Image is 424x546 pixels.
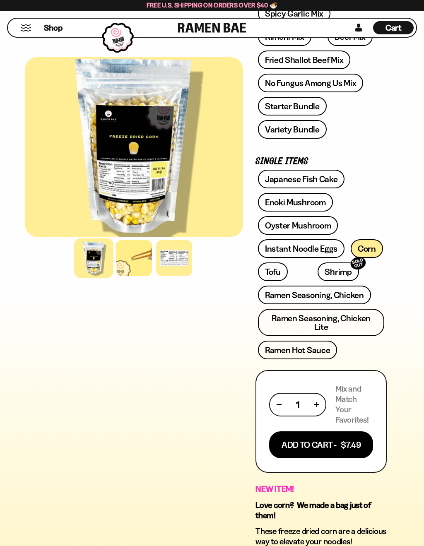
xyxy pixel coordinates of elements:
a: Tofu [258,262,288,281]
a: Japanese Fish Cake [258,170,345,188]
span: 1 [296,399,299,410]
a: Cart [373,19,414,37]
a: Shop [44,21,63,34]
span: Shop [44,22,63,34]
p: Mix and Match Your Favorites! [335,384,373,425]
a: Instant Noodle Eggs [258,239,344,258]
a: Ramen Hot Sauce [258,341,337,359]
p: Single Items [255,158,387,166]
a: Starter Bundle [258,97,327,115]
strong: Love corn? We made a bag just of them! [255,500,371,520]
a: Ramen Seasoning, Chicken [258,286,371,304]
span: Cart [385,23,402,33]
a: Enoki Mushroom [258,193,333,212]
a: No Fungus Among Us Mix [258,74,363,92]
a: Fried Shallot Beef Mix [258,51,350,69]
a: Ramen Seasoning, Chicken Lite [258,309,385,336]
a: ShrimpSOLD OUT [318,262,359,281]
span: Free U.S. Shipping on Orders over $40 🍜 [147,1,278,9]
span: NEW ITEM! [255,484,294,494]
button: Add To Cart - $7.49 [269,431,373,458]
div: SOLD OUT [349,255,367,272]
a: Variety Bundle [258,120,327,139]
a: Oyster Mushroom [258,216,338,235]
button: Mobile Menu Trigger [20,24,31,31]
